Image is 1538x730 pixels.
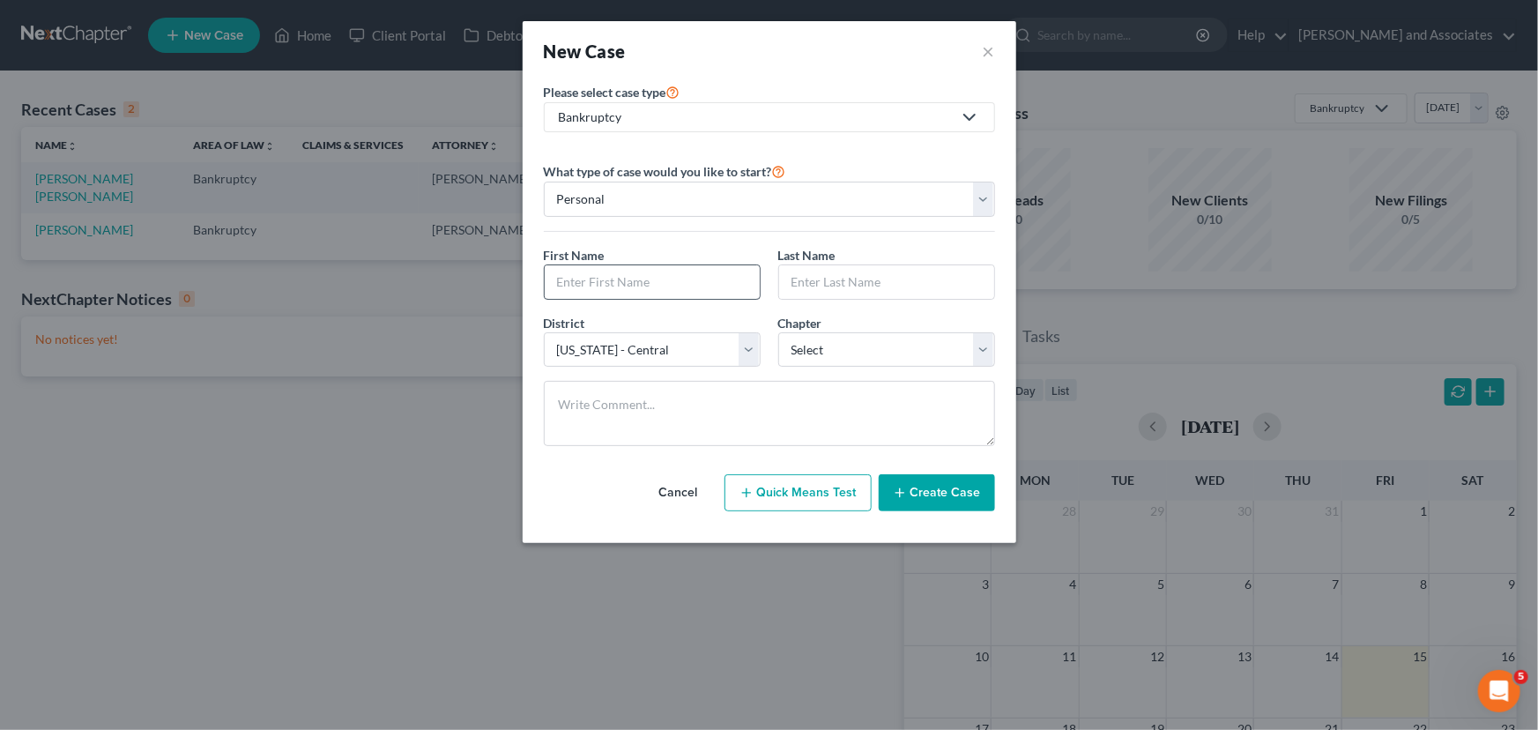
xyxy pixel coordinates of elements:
[879,474,995,511] button: Create Case
[545,265,760,299] input: Enter First Name
[640,475,717,510] button: Cancel
[983,39,995,63] button: ×
[778,248,836,263] span: Last Name
[544,85,666,100] span: Please select case type
[559,108,952,126] div: Bankruptcy
[544,160,786,182] label: What type of case would you like to start?
[544,316,585,331] span: District
[1478,670,1520,712] iframe: Intercom live chat
[724,474,872,511] button: Quick Means Test
[1514,670,1528,684] span: 5
[544,41,626,62] strong: New Case
[778,316,822,331] span: Chapter
[779,265,994,299] input: Enter Last Name
[544,248,605,263] span: First Name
